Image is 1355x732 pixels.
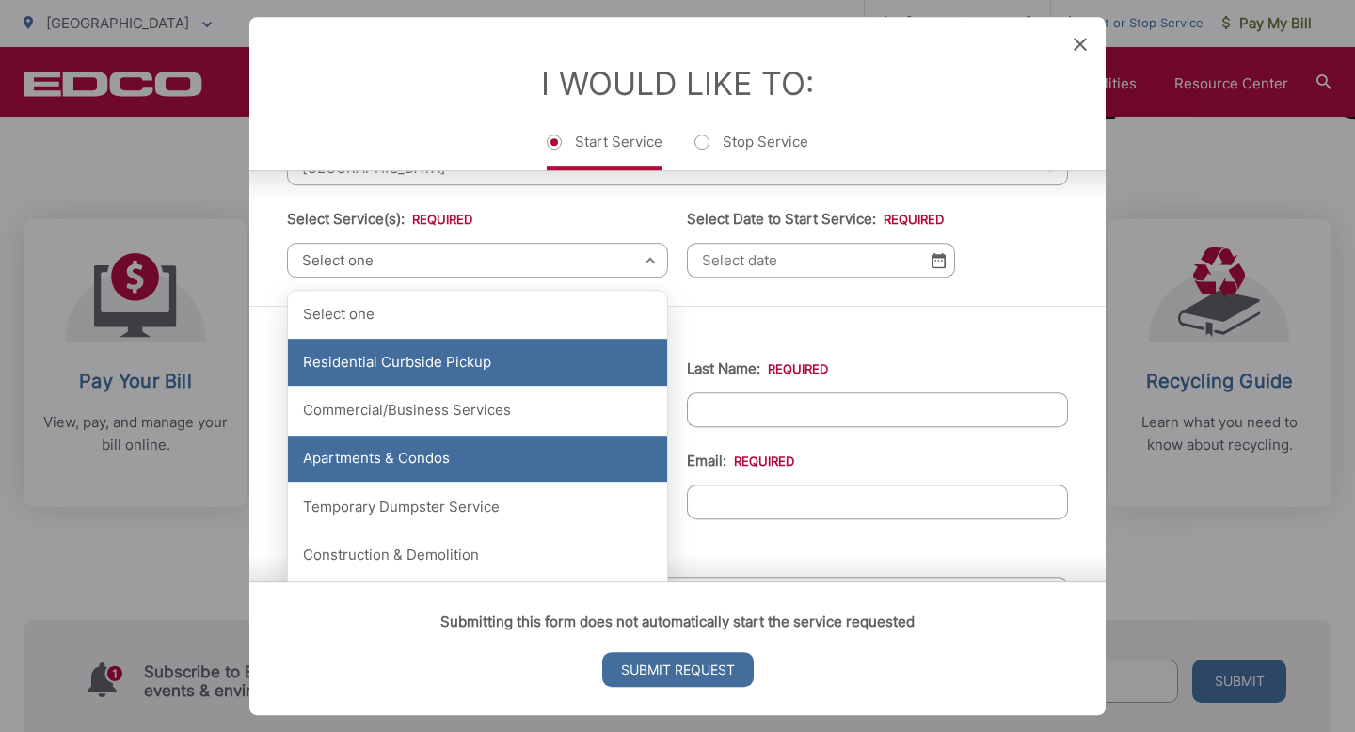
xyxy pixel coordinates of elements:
div: Commercial/Business Services [288,388,667,435]
img: Select date [932,252,946,268]
div: Construction & Demolition [288,532,667,579]
input: Submit Request [602,652,754,687]
label: Start Service [547,133,662,170]
strong: Submitting this form does not automatically start the service requested [440,613,915,630]
div: Residential Curbside Pickup [288,339,667,386]
div: Apartments & Condos [288,436,667,483]
label: Select Date to Start Service: [687,211,944,228]
div: Select one [288,291,667,338]
label: Email: [687,453,794,469]
input: Select date [687,243,955,278]
div: Temporary Dumpster Service [288,484,667,531]
label: Stop Service [694,133,808,170]
label: I Would Like To: [541,64,814,103]
span: [GEOGRAPHIC_DATA] [287,151,1068,185]
label: Last Name: [687,360,828,377]
span: Select one [287,243,668,278]
label: Select Service(s): [287,211,472,228]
